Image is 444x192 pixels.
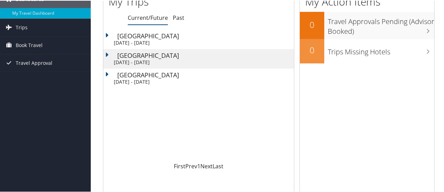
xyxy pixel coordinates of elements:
[173,13,184,21] a: Past
[328,43,434,56] h3: Trips Missing Hotels
[128,13,168,21] a: Current/Future
[16,54,52,71] span: Travel Approval
[174,162,185,169] a: First
[300,44,324,55] h2: 0
[300,11,434,38] a: 0Travel Approvals Pending (Advisor Booked)
[213,162,223,169] a: Last
[300,38,434,63] a: 0Trips Missing Hotels
[200,162,213,169] a: Next
[300,18,324,30] h2: 0
[114,39,290,45] div: [DATE] - [DATE]
[197,162,200,169] a: 1
[117,71,294,77] div: [GEOGRAPHIC_DATA]
[114,59,290,65] div: [DATE] - [DATE]
[16,36,43,53] span: Book Travel
[16,18,28,36] span: Trips
[185,162,197,169] a: Prev
[117,32,294,38] div: [GEOGRAPHIC_DATA]
[117,52,294,58] div: [GEOGRAPHIC_DATA]
[328,13,434,36] h3: Travel Approvals Pending (Advisor Booked)
[114,78,290,84] div: [DATE] - [DATE]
